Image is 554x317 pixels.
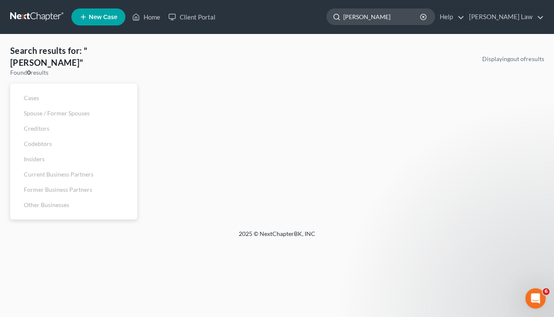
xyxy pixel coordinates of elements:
[10,182,137,197] a: Former Business Partners
[465,9,543,25] a: [PERSON_NAME] Law
[10,68,137,77] div: Found results
[24,109,90,117] span: Spouse / Former Spouses
[10,121,137,136] a: Creditors
[435,9,464,25] a: Help
[10,136,137,151] a: Codebtors
[24,171,93,178] span: Current Business Partners
[128,9,164,25] a: Home
[343,9,421,25] input: Search by name...
[10,45,137,68] h4: Search results for: "[PERSON_NAME]"
[89,14,117,20] span: New Case
[24,201,69,208] span: Other Businesses
[525,288,546,309] iframe: Intercom live chat
[24,186,92,193] span: Former Business Partners
[543,288,549,295] span: 6
[10,151,137,167] a: Insiders
[10,106,137,121] a: Spouse / Former Spouses
[10,90,137,106] a: Cases
[24,125,49,132] span: Creditors
[35,230,519,245] div: 2025 © NextChapterBK, INC
[24,155,45,163] span: Insiders
[164,9,219,25] a: Client Portal
[482,55,544,63] div: Displaying out of results
[27,69,31,76] strong: 0
[24,140,52,147] span: Codebtors
[10,197,137,213] a: Other Businesses
[24,94,39,101] span: Cases
[10,167,137,182] a: Current Business Partners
